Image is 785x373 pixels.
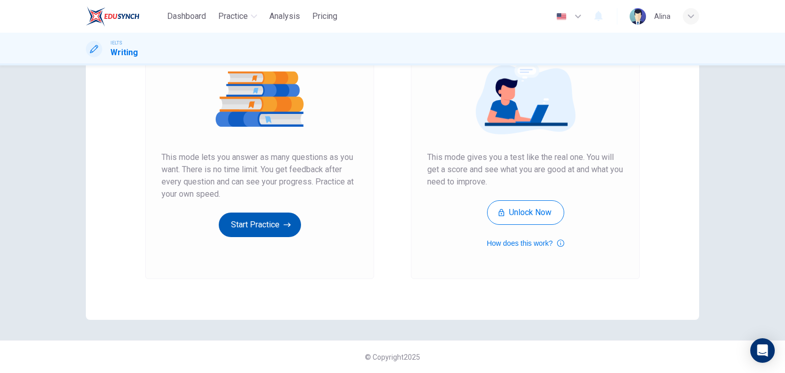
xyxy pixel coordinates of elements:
[312,10,337,22] span: Pricing
[219,213,301,237] button: Start Practice
[427,151,624,188] span: This mode gives you a test like the real one. You will get a score and see what you are good at a...
[654,10,671,22] div: Alina
[167,10,206,22] span: Dashboard
[750,338,775,363] div: Open Intercom Messenger
[555,13,568,20] img: en
[86,6,163,27] a: EduSynch logo
[265,7,304,26] button: Analysis
[110,46,138,59] h1: Writing
[487,200,564,225] button: Unlock Now
[163,7,210,26] button: Dashboard
[161,151,358,200] span: This mode lets you answer as many questions as you want. There is no time limit. You get feedback...
[86,6,140,27] img: EduSynch logo
[214,7,261,26] button: Practice
[218,10,248,22] span: Practice
[308,7,341,26] button: Pricing
[269,10,300,22] span: Analysis
[630,8,646,25] img: Profile picture
[365,353,420,361] span: © Copyright 2025
[110,39,122,46] span: IELTS
[487,237,564,249] button: How does this work?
